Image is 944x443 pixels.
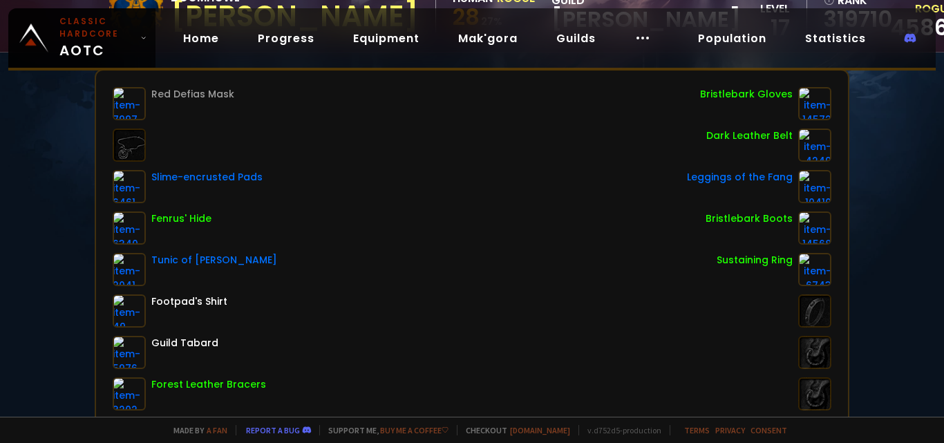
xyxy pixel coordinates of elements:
[113,377,146,411] img: item-3202
[794,24,877,53] a: Statistics
[113,336,146,369] img: item-5976
[684,425,710,435] a: Terms
[447,24,529,53] a: Mak'gora
[798,211,831,245] img: item-14568
[700,87,793,102] div: Bristlebark Gloves
[715,425,745,435] a: Privacy
[151,170,263,185] div: Slime-encrusted Pads
[113,294,146,328] img: item-49
[207,425,227,435] a: a fan
[59,15,135,61] span: AOTC
[578,425,661,435] span: v. d752d5 - production
[545,24,607,53] a: Guilds
[151,87,234,102] div: Red Defias Mask
[453,1,480,32] span: 28
[342,24,431,53] a: Equipment
[687,24,777,53] a: Population
[457,425,570,435] span: Checkout
[151,294,227,309] div: Footpad's Shirt
[151,377,266,392] div: Forest Leather Bracers
[798,129,831,162] img: item-4249
[717,253,793,267] div: Sustaining Ring
[798,87,831,120] img: item-14572
[151,211,211,226] div: Fenrus' Hide
[165,425,227,435] span: Made by
[59,15,135,40] small: Classic Hardcore
[151,336,218,350] div: Guild Tabard
[113,253,146,286] img: item-2041
[113,211,146,245] img: item-6340
[798,170,831,203] img: item-10410
[798,253,831,286] img: item-6743
[751,425,787,435] a: Consent
[687,170,793,185] div: Leggings of the Fang
[151,253,277,267] div: Tunic of [PERSON_NAME]
[706,129,793,143] div: Dark Leather Belt
[247,24,325,53] a: Progress
[510,425,570,435] a: [DOMAIN_NAME]
[706,211,793,226] div: Bristlebark Boots
[8,8,155,68] a: Classic HardcoreAOTC
[172,24,230,53] a: Home
[319,425,449,435] span: Support me,
[113,170,146,203] img: item-6461
[171,6,419,27] div: [PERSON_NAME]
[113,87,146,120] img: item-7997
[380,425,449,435] a: Buy me a coffee
[246,425,300,435] a: Report a bug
